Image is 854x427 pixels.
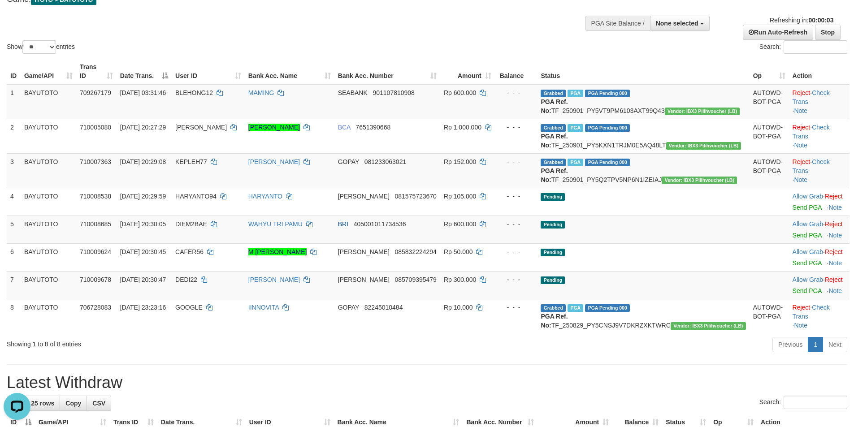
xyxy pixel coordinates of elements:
[750,299,789,333] td: AUTOWD-BOT-PGA
[789,59,850,84] th: Action
[789,243,850,271] td: ·
[80,248,111,255] span: 710009624
[120,89,166,96] span: [DATE] 03:31:46
[444,220,476,228] span: Rp 600.000
[825,248,843,255] a: Reject
[248,248,307,255] a: M [PERSON_NAME]
[793,124,811,131] a: Reject
[793,304,811,311] a: Reject
[175,276,197,283] span: DEDI22
[541,167,568,183] b: PGA Ref. No:
[80,304,111,311] span: 706728083
[541,221,565,229] span: Pending
[759,40,847,54] label: Search:
[65,400,81,407] span: Copy
[568,304,583,312] span: Marked by aeojona
[364,304,403,311] span: Copy 82245010484 to clipboard
[373,89,414,96] span: Copy 901107810908 to clipboard
[825,220,843,228] a: Reject
[175,89,213,96] span: BLEHONG12
[793,276,825,283] span: ·
[499,275,534,284] div: - - -
[585,16,650,31] div: PGA Site Balance /
[248,158,300,165] a: [PERSON_NAME]
[656,20,698,27] span: None selected
[537,299,749,333] td: TF_250829_PY5CNSJ9V7DKRZXKTWRC
[394,193,436,200] span: Copy 081575723670 to clipboard
[750,153,789,188] td: AUTOWD-BOT-PGA
[825,276,843,283] a: Reject
[568,124,583,132] span: Marked by aeowillypy
[750,84,789,119] td: AUTOWD-BOT-PGA
[80,220,111,228] span: 710008685
[789,188,850,216] td: ·
[541,304,566,312] span: Grabbed
[22,40,56,54] select: Showentries
[175,124,227,131] span: [PERSON_NAME]
[793,193,823,200] a: Allow Grab
[495,59,538,84] th: Balance
[364,158,406,165] span: Copy 081233063021 to clipboard
[444,276,476,283] span: Rp 300.000
[4,4,30,30] button: Open LiveChat chat widget
[499,157,534,166] div: - - -
[499,220,534,229] div: - - -
[499,247,534,256] div: - - -
[808,337,823,352] a: 1
[76,59,117,84] th: Trans ID: activate to sort column ascending
[338,304,359,311] span: GOPAY
[338,220,348,228] span: BRI
[793,276,823,283] a: Allow Grab
[92,400,105,407] span: CSV
[87,396,111,411] a: CSV
[823,337,847,352] a: Next
[21,188,76,216] td: BAYUTOTO
[499,123,534,132] div: - - -
[793,158,811,165] a: Reject
[394,248,436,255] span: Copy 085832224294 to clipboard
[794,142,807,149] a: Note
[338,248,390,255] span: [PERSON_NAME]
[21,243,76,271] td: BAYUTOTO
[671,322,746,330] span: Vendor URL: https://dashboard.q2checkout.com/secure
[794,322,807,329] a: Note
[338,276,390,283] span: [PERSON_NAME]
[21,299,76,333] td: BAYUTOTO
[355,124,390,131] span: Copy 7651390668 to clipboard
[7,271,21,299] td: 7
[7,119,21,153] td: 2
[793,158,830,174] a: Check Trans
[793,287,822,294] a: Send PGA
[248,220,303,228] a: WAHYU TRI PAMU
[120,248,166,255] span: [DATE] 20:30:45
[789,216,850,243] td: ·
[789,84,850,119] td: · ·
[175,220,207,228] span: DIEM2BAE
[789,119,850,153] td: · ·
[541,193,565,201] span: Pending
[444,193,476,200] span: Rp 105.000
[825,193,843,200] a: Reject
[21,271,76,299] td: BAYUTOTO
[394,276,436,283] span: Copy 085709395479 to clipboard
[7,243,21,271] td: 6
[829,287,842,294] a: Note
[585,90,630,97] span: PGA Pending
[541,249,565,256] span: Pending
[21,153,76,188] td: BAYUTOTO
[537,119,749,153] td: TF_250901_PY5KXN1TRJM0E5AQ48LT
[743,25,813,40] a: Run Auto-Refresh
[338,193,390,200] span: [PERSON_NAME]
[793,248,823,255] a: Allow Grab
[499,192,534,201] div: - - -
[666,142,741,150] span: Vendor URL: https://dashboard.q2checkout.com/secure
[829,232,842,239] a: Note
[80,89,111,96] span: 709267179
[21,59,76,84] th: Game/API: activate to sort column ascending
[354,220,406,228] span: Copy 405001011734536 to clipboard
[338,158,359,165] span: GOPAY
[789,271,850,299] td: ·
[541,90,566,97] span: Grabbed
[793,232,822,239] a: Send PGA
[7,374,847,392] h1: Latest Withdraw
